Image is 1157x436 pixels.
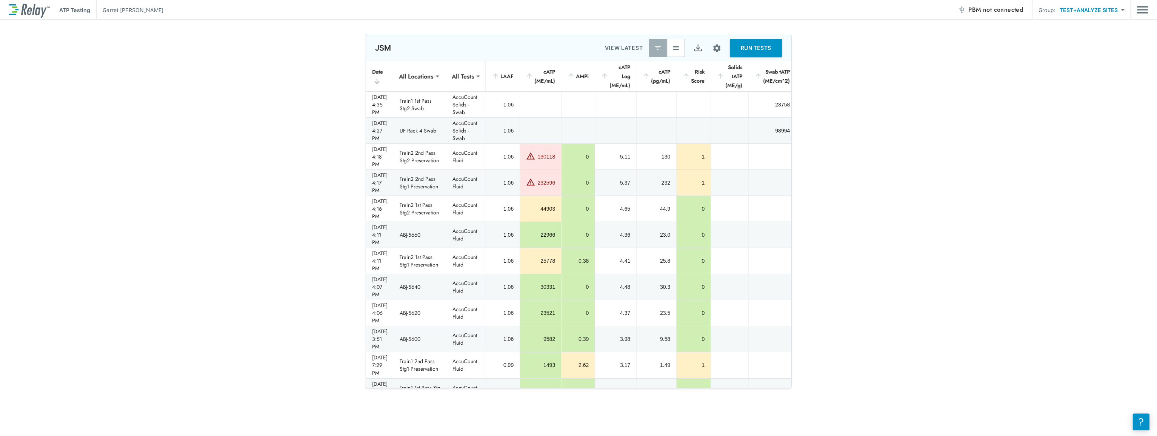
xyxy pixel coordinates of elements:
[601,388,630,395] div: 3.72
[446,379,486,404] td: AccuCount Fluid
[446,274,486,300] td: AccuCount Fluid
[683,153,705,160] div: 1
[526,388,555,395] div: 5278
[537,153,555,160] div: 130118
[683,257,705,265] div: 0
[683,335,705,343] div: 0
[394,69,438,84] div: All Locations
[446,222,486,248] td: AccuCount Fluid
[446,196,486,222] td: AccuCount Fluid
[601,153,630,160] div: 5.11
[394,379,446,404] td: Train1 1st Pass Stg 2 Preservation
[601,257,630,265] div: 4.41
[643,388,670,395] div: 5.28
[446,118,486,143] td: AccuCount Solids - Swab
[568,231,589,239] div: 0
[526,283,555,291] div: 30331
[372,328,388,350] div: [DATE] 3:51 PM
[492,153,514,160] div: 1.06
[712,43,722,53] img: Settings Icon
[366,61,394,92] th: Date
[568,283,589,291] div: 0
[983,5,1023,14] span: not connected
[643,231,670,239] div: 23.0
[372,171,388,194] div: [DATE] 4:17 PM
[683,309,705,317] div: 0
[568,205,589,213] div: 0
[394,118,446,143] td: UF Rack 4 Swab
[372,380,388,403] div: [DATE] 7:10 PM
[526,257,555,265] div: 25778
[372,302,388,324] div: [DATE] 4:06 PM
[958,6,965,14] img: Offline Icon
[526,309,555,317] div: 23521
[394,326,446,352] td: ABJ-5600
[372,93,388,116] div: [DATE] 4:35 PM
[601,361,630,369] div: 3.17
[446,92,486,117] td: AccuCount Solids - Swab
[526,231,555,239] div: 22966
[683,179,705,186] div: 1
[601,63,630,90] div: cATP Log (ME/mL)
[568,179,589,186] div: 0
[492,231,514,239] div: 1.06
[643,205,670,213] div: 44.9
[683,231,705,239] div: 0
[103,6,163,14] p: Garret [PERSON_NAME]
[755,101,790,108] div: 23758
[672,44,680,52] img: View All
[567,72,589,81] div: AMPi
[446,300,486,326] td: AccuCount Fluid
[568,361,589,369] div: 2.62
[492,361,514,369] div: 0.99
[394,144,446,169] td: Train2 2nd Pass Stg2 Preservation
[643,335,670,343] div: 9.58
[372,276,388,298] div: [DATE] 4:07 PM
[394,352,446,378] td: Train1 2nd Pass Stg1 Preservation
[643,179,670,186] div: 232
[1039,6,1055,14] p: Group:
[642,67,670,85] div: cATP (pg/mL)
[526,205,555,213] div: 44903
[643,257,670,265] div: 25.8
[601,283,630,291] div: 4.48
[717,63,742,90] div: Solids tATP (ME/g)
[372,197,388,220] div: [DATE] 4:16 PM
[59,6,90,14] p: ATP Testing
[372,223,388,246] div: [DATE] 4:11 PM
[372,250,388,272] div: [DATE] 4:11 PM
[394,222,446,248] td: ABJ-5660
[394,248,446,274] td: Train2 1st Pass Stg1 Preservation
[446,326,486,352] td: AccuCount Fluid
[492,388,514,395] div: 0.99
[492,283,514,291] div: 1.06
[375,43,391,52] p: JSM
[568,257,589,265] div: 0.38
[601,205,630,213] div: 4.65
[568,309,589,317] div: 0
[372,145,388,168] div: [DATE] 4:18 PM
[754,67,790,85] div: Swab tATP (ME/cm^2)
[446,352,486,378] td: AccuCount Fluid
[601,179,630,186] div: 5.37
[955,2,1026,17] button: PBM not connected
[730,39,782,57] button: RUN TESTS
[755,127,790,134] div: 98994
[601,231,630,239] div: 4.36
[601,335,630,343] div: 3.98
[492,179,514,186] div: 1.06
[394,92,446,117] td: Train1 1st Pass Stg2 Swab
[537,179,555,186] div: 232596
[1137,3,1148,17] img: Drawer Icon
[394,196,446,222] td: Train2 1st Pass Stg2 Preservation
[446,170,486,196] td: AccuCount Fluid
[394,170,446,196] td: Train2 2nd Pass Stg1 Preservation
[605,43,643,52] p: VIEW LATEST
[446,69,479,84] div: All Tests
[568,388,589,395] div: 0
[492,127,514,134] div: 1.06
[683,388,705,395] div: 0
[1137,3,1148,17] button: Main menu
[568,335,589,343] div: 0.39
